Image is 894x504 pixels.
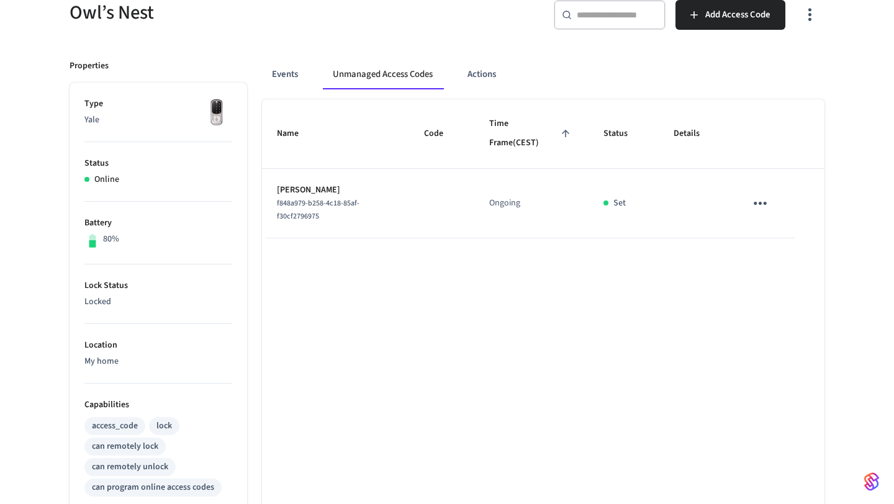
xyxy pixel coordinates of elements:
[474,169,589,238] td: Ongoing
[84,398,232,412] p: Capabilities
[156,420,172,433] div: lock
[323,60,443,89] button: Unmanaged Access Codes
[201,97,232,128] img: Yale Assure Touchscreen Wifi Smart Lock, Satin Nickel, Front
[84,339,232,352] p: Location
[92,461,168,474] div: can remotely unlock
[458,60,506,89] button: Actions
[277,184,394,197] p: [PERSON_NAME]
[489,114,574,153] span: Time Frame(CEST)
[277,124,315,143] span: Name
[94,173,119,186] p: Online
[262,60,824,89] div: ant example
[84,114,232,127] p: Yale
[92,481,214,494] div: can program online access codes
[84,217,232,230] p: Battery
[84,97,232,110] p: Type
[424,124,459,143] span: Code
[262,99,824,238] table: sticky table
[674,124,716,143] span: Details
[103,233,119,246] p: 80%
[603,124,644,143] span: Status
[70,60,109,73] p: Properties
[613,197,626,210] p: Set
[262,60,308,89] button: Events
[92,420,138,433] div: access_code
[705,7,770,23] span: Add Access Code
[84,157,232,170] p: Status
[84,295,232,308] p: Locked
[84,279,232,292] p: Lock Status
[84,355,232,368] p: My home
[277,198,359,222] span: f848a979-b258-4c18-85af-f30cf2796975
[864,472,879,492] img: SeamLogoGradient.69752ec5.svg
[92,440,158,453] div: can remotely lock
